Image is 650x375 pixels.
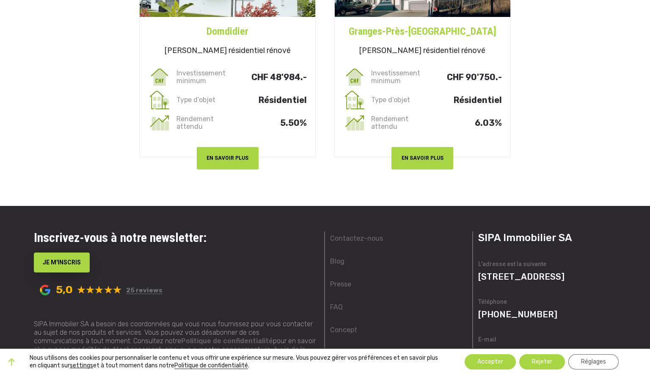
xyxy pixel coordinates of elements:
button: settings [70,362,93,369]
a: Blog [330,256,344,267]
a: Presse [330,279,351,289]
img: type [343,89,366,111]
p: Type d’objet [175,96,241,104]
p: CHF 48'984.- [241,73,307,81]
img: rendement [343,111,366,134]
a: [EMAIL_ADDRESS][DOMAIN_NAME] [478,347,557,367]
p: Résidentiel [241,96,307,104]
img: invest_min [148,66,171,89]
p: Investissement minimum [175,69,241,85]
img: type [148,89,171,111]
p: SIPA Immobilier SA a besoin des coordonnées que vous nous fournissez pour vous contacter au sujet... [34,320,319,337]
a: Politique de confidentialité [181,337,273,345]
span: L'adresse est la suivante [478,261,546,267]
span: Powered by Google [40,285,50,295]
span: 5,0 [56,283,73,296]
a: Politique de confidentialité [174,362,248,369]
p: Type d’objet [369,96,435,104]
button: EN SAVOIR PLUS [391,147,453,169]
a: Contactez-nous [330,233,383,244]
a: [PHONE_NUMBER] [478,309,557,319]
p: Nous utilisons des cookies pour personnaliser le contenu et vous offrir une expérience sur mesure... [30,354,443,369]
button: JE M'INSCRIS [34,253,90,272]
a: Domdidier [140,17,315,39]
p: 5.50% [241,119,307,127]
p: communications à tout moment. Consultez notre pour en savoir plus sur nos modalités de désabonnem... [34,337,319,362]
h5: [PERSON_NAME] résidentiel rénové [335,39,510,66]
p: 6.03% [436,119,502,127]
span: E-mail [478,336,496,343]
p: [STREET_ADDRESS] [478,272,616,282]
a: EN SAVOIR PLUS [197,139,259,149]
p: Rendement attendu [175,115,241,131]
button: EN SAVOIR PLUS [197,147,259,169]
p: Rendement attendu [369,115,435,131]
p: CHF 90'750.- [436,73,502,81]
a: Granges-Près-[GEOGRAPHIC_DATA] [335,17,510,39]
p: Investissement minimum [369,69,435,85]
button: Réglages [568,354,619,369]
span: Téléphone [478,298,507,305]
img: rendement [148,111,171,134]
h5: [PERSON_NAME] résidentiel rénové [140,39,315,66]
img: invest_min [343,66,366,89]
a: FAQ [330,302,343,312]
h3: SIPA Immobilier SA [478,231,616,244]
a: EN SAVOIR PLUS [391,139,453,149]
button: Accepter [465,354,516,369]
p: Résidentiel [436,96,502,104]
a: Concept [330,325,357,335]
a: 25 reviews [126,286,162,294]
h3: Inscrivez-vous à notre newsletter: [34,231,319,244]
button: Rejeter [519,354,565,369]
